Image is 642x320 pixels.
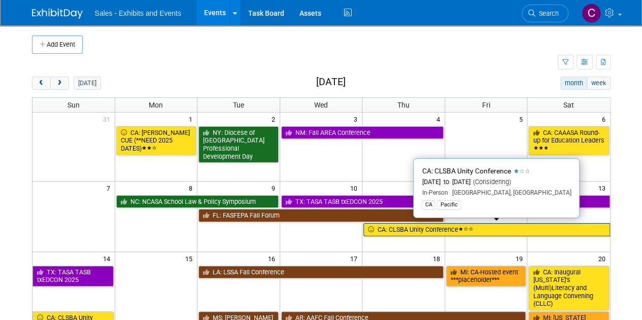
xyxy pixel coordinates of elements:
span: 13 [597,182,610,194]
span: Mon [149,101,163,109]
a: TX: TASA TASB txEDCON 2025 [281,195,610,208]
button: next [50,77,69,90]
button: month [560,77,587,90]
a: CA: CAAASA Round-up for Education Leaders [528,126,609,155]
span: Wed [314,101,328,109]
div: [DATE] to [DATE] [422,178,571,187]
span: In-Person [422,189,448,196]
a: CA: [PERSON_NAME] CUE (**NEED 2025 DATES) [116,126,196,155]
a: FL: FASFEPA Fall Forum [198,209,444,222]
span: 3 [353,113,362,125]
div: Pacific [437,200,460,209]
a: CA: CLSBA Unity Conference [363,223,610,236]
button: [DATE] [74,77,100,90]
span: 31 [102,113,115,125]
span: 20 [597,252,610,265]
span: 5 [518,113,527,125]
a: LA: LSSA Fall Conference [198,266,444,279]
span: 6 [601,113,610,125]
span: 1 [188,113,197,125]
a: NM: Fall AREA Conference [281,126,444,139]
h2: [DATE] [316,77,345,88]
span: [GEOGRAPHIC_DATA], [GEOGRAPHIC_DATA] [448,189,571,196]
span: 10 [349,182,362,194]
span: 18 [432,252,445,265]
span: 14 [102,252,115,265]
a: NC: NCASA School Law & Policy Symposium [116,195,279,208]
span: Sales - Exhibits and Events [95,9,181,17]
span: Sun [67,101,80,109]
span: 9 [271,182,280,194]
button: week [587,77,610,90]
span: 4 [435,113,445,125]
span: Sat [563,101,574,109]
span: Fri [482,101,490,109]
button: prev [32,77,51,90]
button: Add Event [32,35,83,54]
span: (Considering) [470,178,511,186]
span: Thu [397,101,410,109]
span: Tue [233,101,244,109]
span: Search [535,10,559,17]
div: CA [422,200,435,209]
img: Christine Lurz [582,4,601,23]
span: 7 [106,182,115,194]
a: CA: Inaugural [US_STATE]’s (Multi)Literacy and Language Convening (CLLC) [528,266,609,311]
span: 16 [267,252,280,265]
img: ExhibitDay [32,9,83,19]
span: 17 [349,252,362,265]
a: Search [522,5,568,22]
span: CA: CLSBA Unity Conference [422,167,511,175]
a: NY: Diocese of [GEOGRAPHIC_DATA] Professional Development Day [198,126,279,163]
span: 2 [271,113,280,125]
span: 15 [184,252,197,265]
a: MI: CA-Hosted event ***placeholder*** [446,266,526,287]
span: 8 [188,182,197,194]
a: TX: TASA TASB txEDCON 2025 [32,266,114,287]
span: 19 [514,252,527,265]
